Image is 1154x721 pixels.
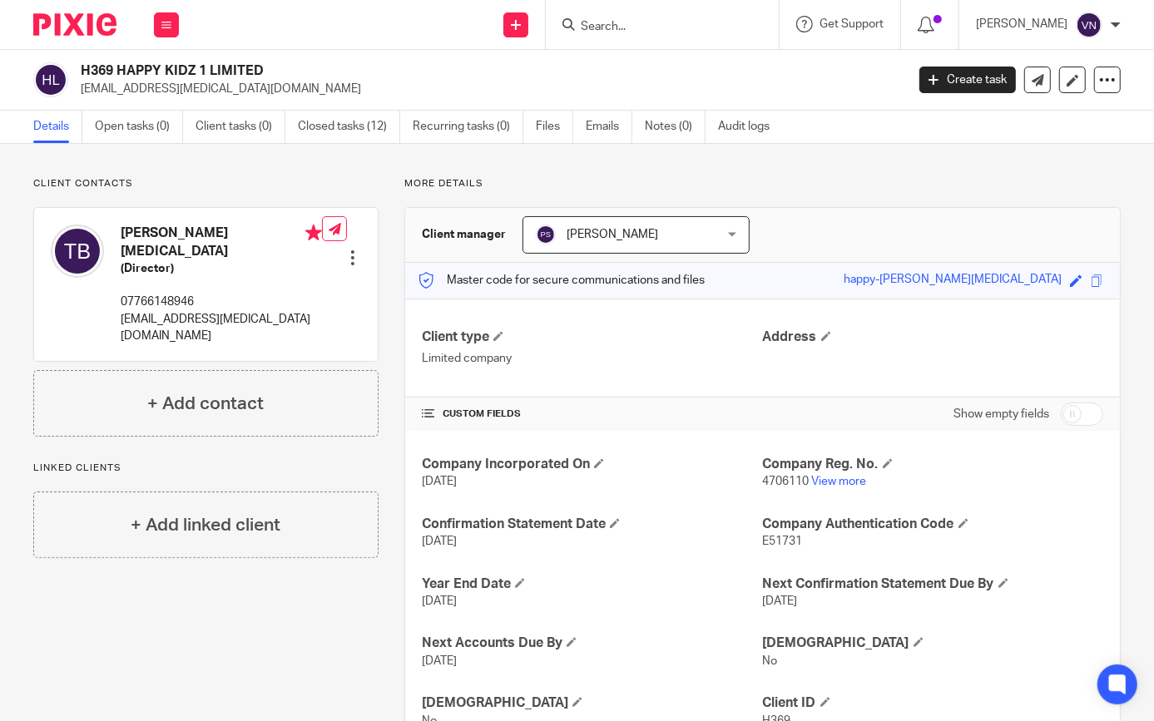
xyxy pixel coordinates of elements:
[919,67,1016,93] a: Create task
[147,391,264,417] h4: + Add contact
[1076,12,1102,38] img: svg%3E
[404,177,1121,190] p: More details
[422,595,457,607] span: [DATE]
[422,350,762,367] p: Limited company
[413,111,523,143] a: Recurring tasks (0)
[121,294,322,310] p: 07766148946
[422,635,762,652] h4: Next Accounts Due By
[763,694,1103,712] h4: Client ID
[51,225,104,278] img: svg%3E
[953,406,1049,422] label: Show empty fields
[422,516,762,533] h4: Confirmation Statement Date
[763,595,798,607] span: [DATE]
[763,655,778,667] span: No
[820,18,884,30] span: Get Support
[536,225,556,244] img: svg%3E
[763,575,1103,593] h4: Next Confirmation Statement Due By
[422,456,762,473] h4: Company Incorporated On
[536,111,573,143] a: Files
[121,311,322,345] p: [EMAIL_ADDRESS][MEDICAL_DATA][DOMAIN_NAME]
[422,536,457,547] span: [DATE]
[976,16,1067,32] p: [PERSON_NAME]
[812,476,867,487] a: View more
[763,328,1103,346] h4: Address
[422,476,457,487] span: [DATE]
[763,536,803,547] span: E51731
[422,328,762,346] h4: Client type
[121,260,322,277] h5: (Director)
[81,62,731,80] h2: H369 HAPPY KIDZ 1 LIMITED
[763,635,1103,652] h4: [DEMOGRAPHIC_DATA]
[844,271,1062,290] div: happy-[PERSON_NAME][MEDICAL_DATA]
[196,111,285,143] a: Client tasks (0)
[579,20,729,35] input: Search
[763,476,810,487] span: 4706110
[33,462,379,475] p: Linked clients
[763,516,1103,533] h4: Company Authentication Code
[298,111,400,143] a: Closed tasks (12)
[33,13,116,36] img: Pixie
[33,177,379,190] p: Client contacts
[95,111,183,143] a: Open tasks (0)
[422,655,457,667] span: [DATE]
[422,226,506,243] h3: Client manager
[422,575,762,593] h4: Year End Date
[131,512,280,538] h4: + Add linked client
[121,225,322,260] h4: [PERSON_NAME][MEDICAL_DATA]
[33,111,82,143] a: Details
[81,81,894,97] p: [EMAIL_ADDRESS][MEDICAL_DATA][DOMAIN_NAME]
[422,407,762,421] h4: CUSTOM FIELDS
[418,272,705,289] p: Master code for secure communications and files
[763,456,1103,473] h4: Company Reg. No.
[718,111,782,143] a: Audit logs
[305,225,322,241] i: Primary
[33,62,68,97] img: svg%3E
[422,694,762,712] h4: [DEMOGRAPHIC_DATA]
[586,111,632,143] a: Emails
[567,229,658,240] span: [PERSON_NAME]
[645,111,706,143] a: Notes (0)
